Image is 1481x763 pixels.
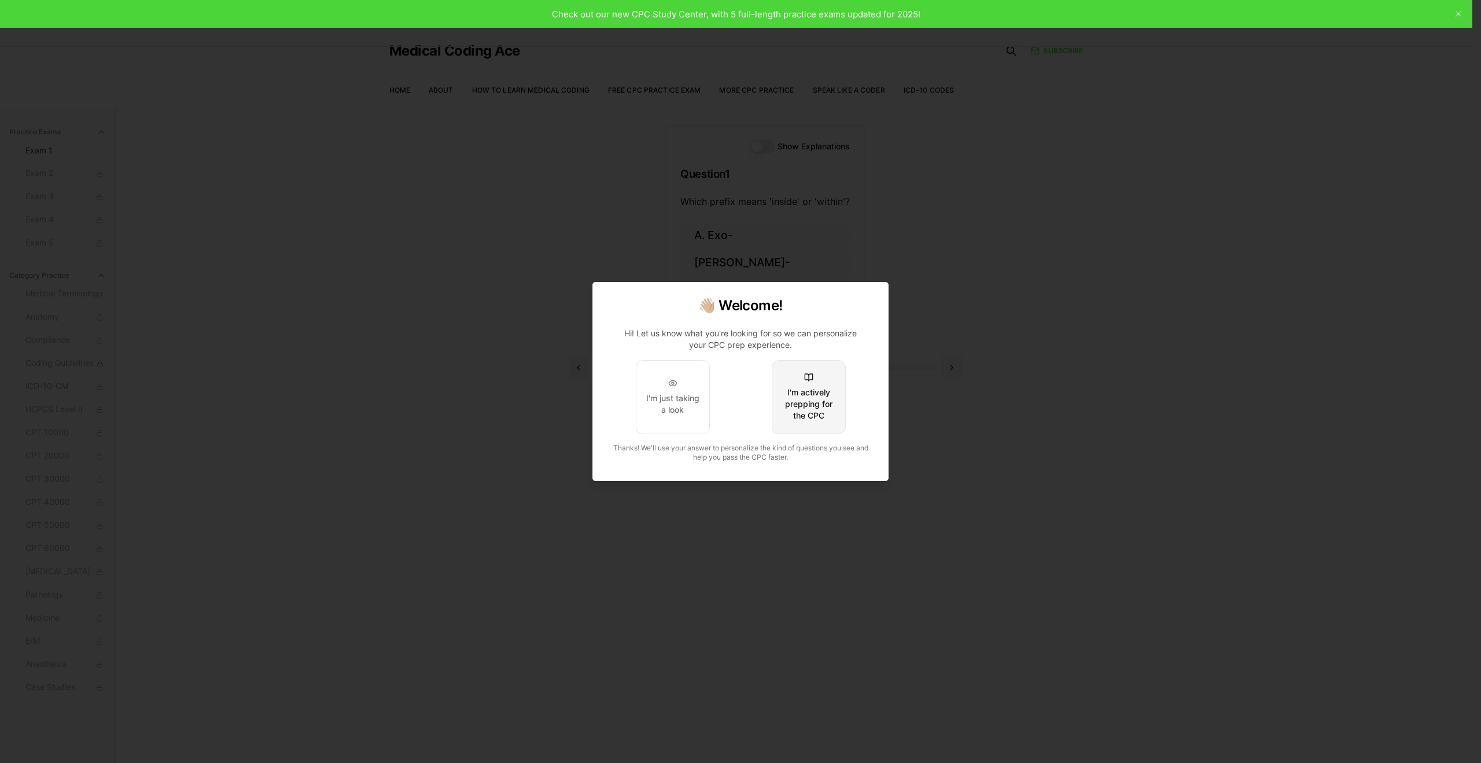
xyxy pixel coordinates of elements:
span: Thanks! We'll use your answer to personalize the kind of questions you see and help you pass the ... [613,443,868,461]
button: I'm actively prepping for the CPC [772,360,846,434]
div: I'm just taking a look [646,392,700,416]
button: I'm just taking a look [636,360,710,434]
div: I'm actively prepping for the CPC [782,387,836,421]
p: Hi! Let us know what you're looking for so we can personalize your CPC prep experience. [616,328,865,351]
h2: 👋🏼 Welcome! [607,296,874,315]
